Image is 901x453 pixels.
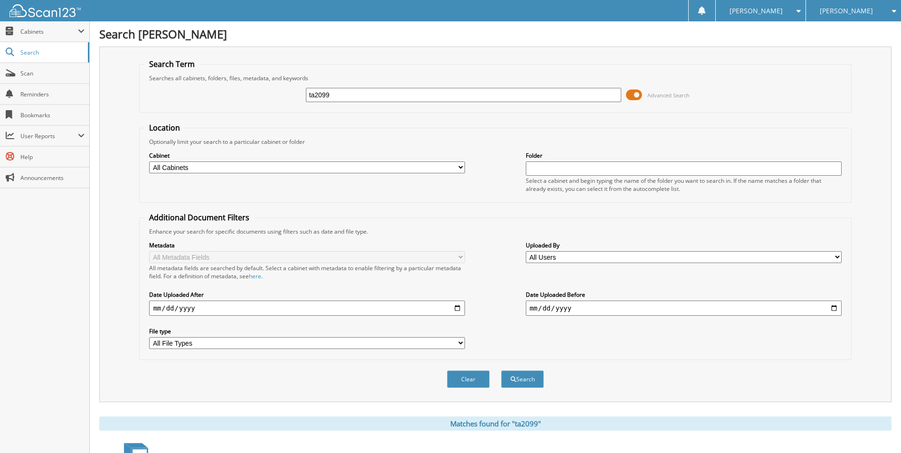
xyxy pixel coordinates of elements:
label: Date Uploaded Before [526,291,842,299]
div: Optionally limit your search to a particular cabinet or folder [144,138,846,146]
span: User Reports [20,132,78,140]
span: Scan [20,69,85,77]
legend: Search Term [144,59,199,69]
span: [PERSON_NAME] [820,8,873,14]
span: Reminders [20,90,85,98]
span: Announcements [20,174,85,182]
span: Search [20,48,83,57]
input: start [149,301,465,316]
img: scan123-logo-white.svg [9,4,81,17]
label: Folder [526,151,842,160]
input: end [526,301,842,316]
div: Searches all cabinets, folders, files, metadata, and keywords [144,74,846,82]
div: Matches found for "ta2099" [99,416,892,431]
button: Clear [447,370,490,388]
legend: Location [144,123,185,133]
label: Uploaded By [526,241,842,249]
label: Cabinet [149,151,465,160]
a: here [249,272,261,280]
iframe: Chat Widget [854,407,901,453]
label: Date Uploaded After [149,291,465,299]
span: Advanced Search [647,92,690,99]
h1: Search [PERSON_NAME] [99,26,892,42]
label: Metadata [149,241,465,249]
span: Help [20,153,85,161]
span: [PERSON_NAME] [730,8,783,14]
span: Cabinets [20,28,78,36]
button: Search [501,370,544,388]
div: Select a cabinet and begin typing the name of the folder you want to search in. If the name match... [526,177,842,193]
label: File type [149,327,465,335]
span: Bookmarks [20,111,85,119]
div: Enhance your search for specific documents using filters such as date and file type. [144,227,846,236]
legend: Additional Document Filters [144,212,254,223]
div: All metadata fields are searched by default. Select a cabinet with metadata to enable filtering b... [149,264,465,280]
